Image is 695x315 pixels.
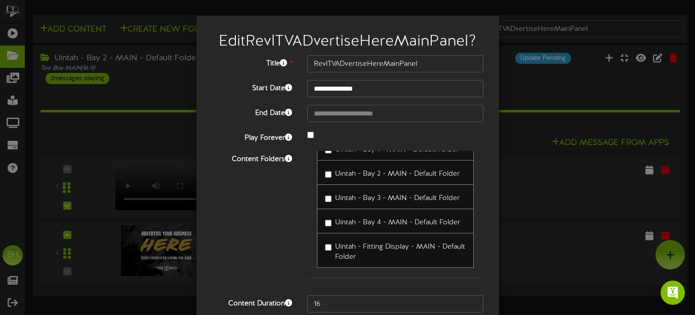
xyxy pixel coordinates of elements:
label: Play Forever [204,130,300,143]
input: Uintah - Bay 4 - MAIN - Default Folder [325,220,332,226]
label: End Date [204,105,300,119]
input: Uintah - Bay 2 - MAIN - Default Folder [325,171,332,178]
input: Uintah - Fitting Display - MAIN - Default Folder [325,244,332,251]
label: Content Folders [204,151,300,165]
span: Uintah - Bay 2 - MAIN - Default Folder [335,170,460,178]
div: Open Intercom Messenger [661,281,685,305]
label: Start Date [204,80,300,94]
h2: Edit RevlTVADvertiseHereMainPanel ? [212,33,484,50]
span: Uintah - Bay 4 - MAIN - Default Folder [335,219,460,226]
span: Uintah - Fitting Display - MAIN - Default Folder [335,243,465,261]
label: Content Duration [204,295,300,309]
input: Uintah - Bay 3 - MAIN - Default Folder [325,195,332,202]
input: Title [307,55,484,72]
label: Title [204,55,300,69]
span: Uintah - Bay 3 - MAIN - Default Folder [335,194,460,202]
input: 15 [307,295,484,312]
